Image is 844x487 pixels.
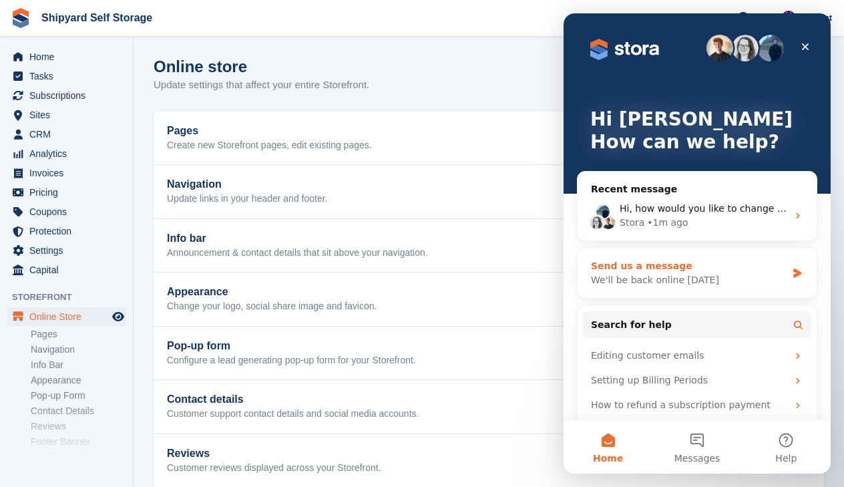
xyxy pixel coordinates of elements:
h2: Pop-up form [167,340,416,352]
a: Contact Details [31,405,126,418]
span: Create [685,11,712,24]
span: Online Store [29,307,110,326]
p: Announcement & contact details that sit above your navigation. [167,247,428,259]
a: Pop-up form Configure a lead generating pop-up form for your Storefront. Edit [154,327,824,380]
span: Settings [29,241,110,260]
h2: Navigation [167,178,328,190]
p: Configure a lead generating pop-up form for your Storefront. [167,355,416,367]
a: menu [7,67,126,86]
a: menu [7,307,126,326]
a: Pages [31,328,126,341]
span: Storefront [12,291,133,304]
a: Pages Create new Storefront pages, edit existing pages. Edit [154,112,824,165]
a: menu [7,164,126,182]
span: Protection [29,222,110,240]
p: Create new Storefront pages, edit existing pages. [167,140,372,152]
span: Home [29,47,110,66]
a: Navigation [31,343,126,356]
a: Navigation Update links in your header and footer. Edit [154,165,824,218]
span: Capital [29,261,110,279]
span: Pricing [29,183,110,202]
a: menu [7,144,126,163]
span: Invoices [29,164,110,182]
span: Coupons [29,202,110,221]
img: David Paxman [782,11,795,24]
a: Contact details Customer support contact details and social media accounts. Edit [154,380,824,434]
a: menu [7,241,126,260]
p: Customer reviews displayed across your Storefront. [167,462,381,474]
p: Change your logo, social share image and favicon. [167,301,377,313]
a: menu [7,47,126,66]
span: Account [797,11,832,25]
span: CRM [29,125,110,144]
a: menu [7,86,126,105]
a: Configuration [31,451,126,464]
a: menu [7,183,126,202]
p: Update links in your header and footer. [167,193,328,205]
a: menu [7,222,126,240]
a: Info bar Announcement & contact details that sit above your navigation. Edit [154,219,824,273]
span: Help [751,11,770,24]
span: Tasks [29,67,110,86]
a: Appearance Change your logo, social share image and favicon. Edit [154,273,824,326]
a: Pop-up Form [31,389,126,402]
a: Preview store [110,309,126,325]
p: Customer support contact details and social media accounts. [167,408,419,420]
a: Shipyard Self Storage [36,7,158,29]
a: menu [7,261,126,279]
h1: Online store [154,57,369,75]
img: stora-icon-8386f47178a22dfd0bd8f6a31ec36ba5ce8667c1dd55bd0f319d3a0aa187defe.svg [11,8,31,28]
h2: Pages [167,125,372,137]
a: menu [7,202,126,221]
a: Appearance [31,374,126,387]
a: menu [7,106,126,124]
h2: Appearance [167,286,377,298]
span: Subscriptions [29,86,110,105]
h2: Reviews [167,448,381,460]
iframe: Intercom live chat [564,13,831,474]
a: menu [7,125,126,144]
h2: Contact details [167,393,419,405]
h2: Info bar [167,232,428,245]
a: Reviews [31,420,126,433]
span: Sites [29,106,110,124]
span: Analytics [29,144,110,163]
p: Update settings that affect your entire Storefront. [154,77,369,93]
a: Info Bar [31,359,126,371]
a: Footer Banner [31,436,126,448]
